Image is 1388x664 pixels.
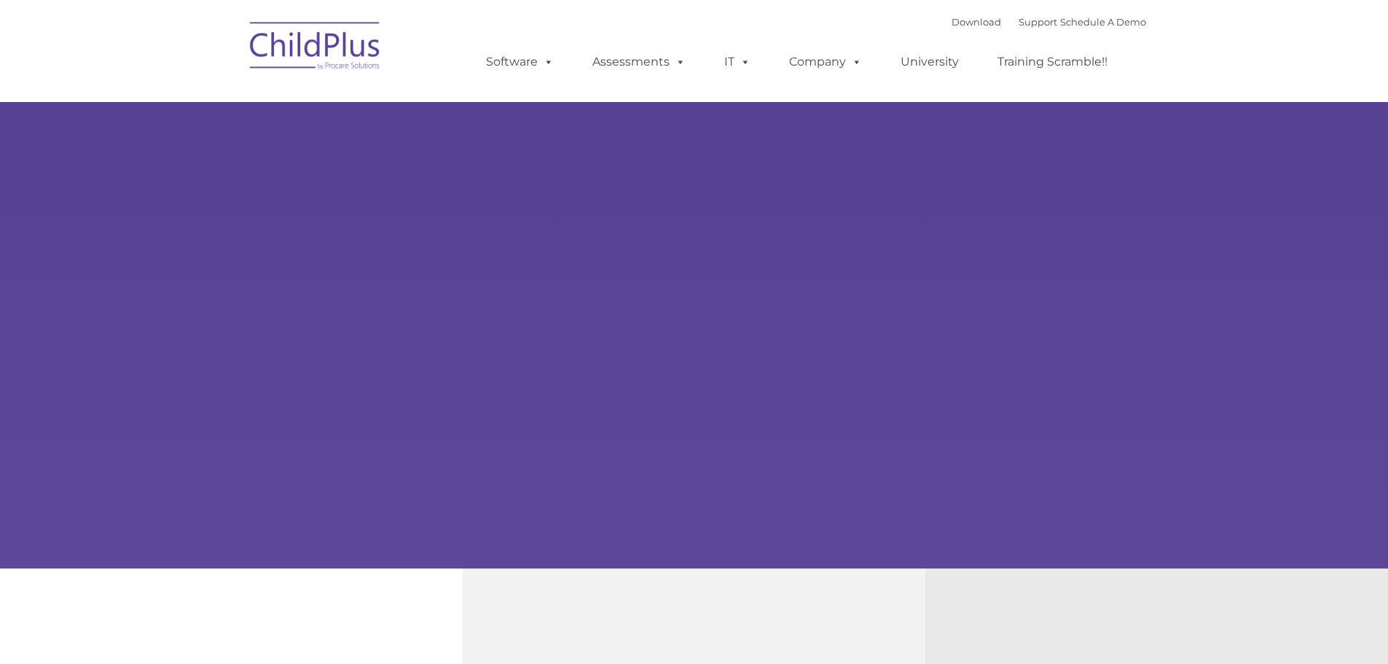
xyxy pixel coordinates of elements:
[1019,16,1057,28] a: Support
[886,47,973,77] a: University
[775,47,877,77] a: Company
[243,12,388,85] img: ChildPlus by Procare Solutions
[471,47,568,77] a: Software
[952,16,1146,28] font: |
[1060,16,1146,28] a: Schedule A Demo
[952,16,1001,28] a: Download
[578,47,700,77] a: Assessments
[710,47,765,77] a: IT
[983,47,1122,77] a: Training Scramble!!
